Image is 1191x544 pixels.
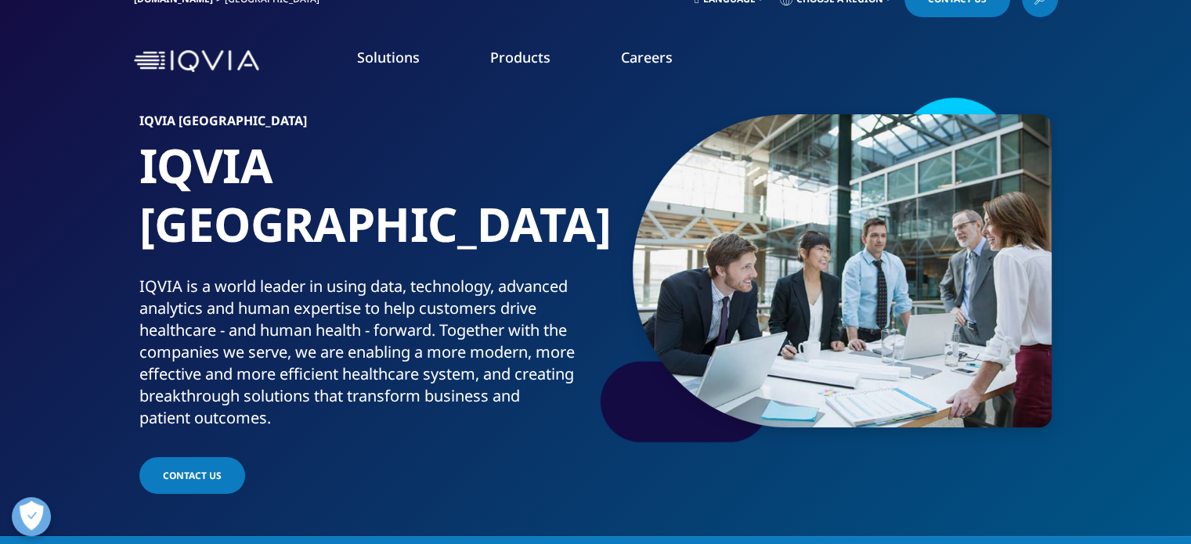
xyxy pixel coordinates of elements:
[265,24,1058,98] nav: Primary
[163,469,222,482] span: Contact Us
[12,497,51,536] button: Voorkeuren openen
[134,50,259,73] img: IQVIA Healthcare Information Technology and Pharma Clinical Research Company
[621,48,673,67] a: Careers
[139,457,245,494] a: Contact Us
[139,276,590,429] div: IQVIA is a world leader in using data, technology, advanced analytics and human expertise to help...
[633,114,1052,427] img: 059_standing-meeting.jpg
[490,48,550,67] a: Products
[357,48,420,67] a: Solutions
[139,114,590,136] h6: IQVIA [GEOGRAPHIC_DATA]
[139,136,590,276] h1: IQVIA [GEOGRAPHIC_DATA]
